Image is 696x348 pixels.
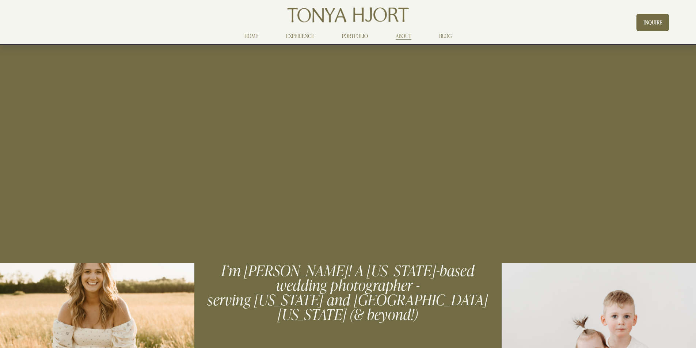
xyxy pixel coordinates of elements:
[221,261,478,294] span: I’m [PERSON_NAME]! A [US_STATE]-based wedding photographer -
[342,31,368,40] a: PORTFOLIO
[208,290,488,324] span: serving [US_STATE] and [GEOGRAPHIC_DATA][US_STATE] (& beyond!)
[244,31,258,40] a: HOME
[286,5,410,25] img: Tonya Hjort
[286,31,314,40] a: EXPERIENCE
[439,31,452,40] a: BLOG
[636,14,669,31] a: INQUIRE
[396,31,411,40] a: ABOUT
